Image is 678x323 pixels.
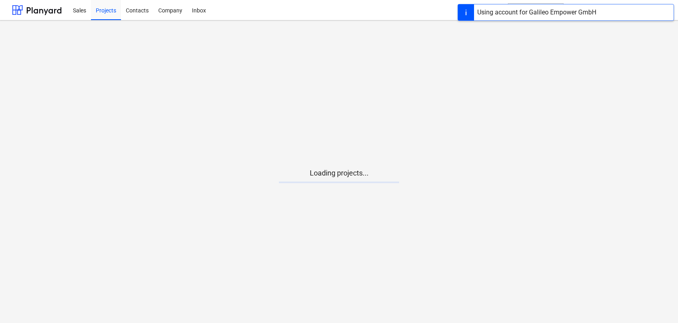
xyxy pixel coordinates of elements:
[279,168,399,178] p: Loading projects...
[477,8,596,17] div: Using account for Galileo Empower GmbH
